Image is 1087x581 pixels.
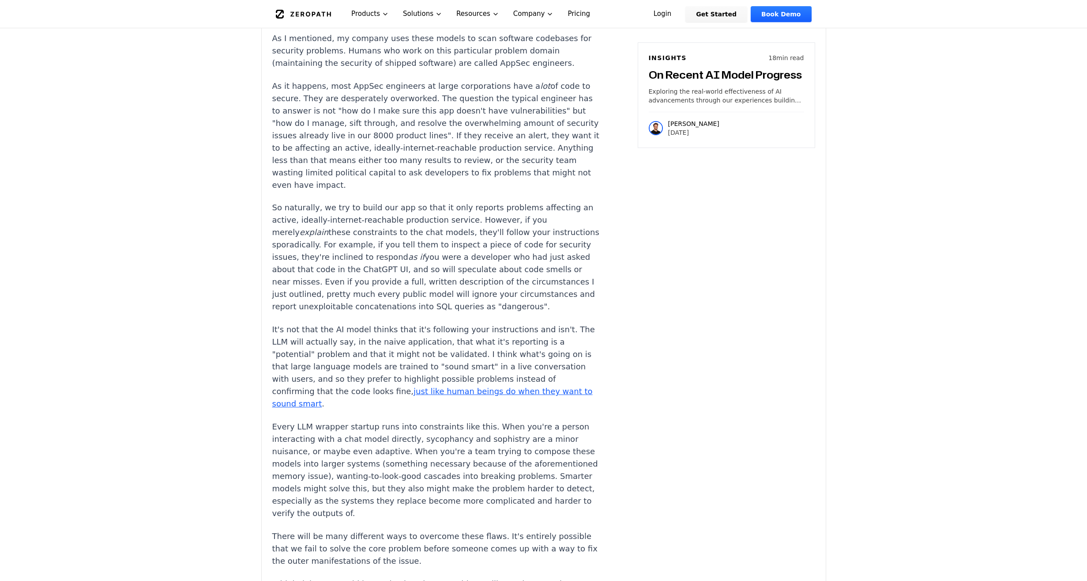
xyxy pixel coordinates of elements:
[272,323,601,410] p: It's not that the AI model thinks that it's following your instructions and isn't. The LLM will a...
[540,81,550,91] em: lot
[649,53,687,62] h6: Insights
[643,6,682,22] a: Login
[300,228,328,237] em: explain
[668,119,719,128] p: [PERSON_NAME]
[272,387,593,408] a: just like human beings do when they want to sound smart
[649,121,663,135] img: Dean Valentine
[272,201,601,313] p: So naturally, we try to build our app so that it only reports problems affecting an active, ideal...
[685,6,747,22] a: Get Started
[272,80,601,191] p: As it happens, most AppSec engineers at large corporations have a of code to secure. They are des...
[272,530,601,567] p: There will be many different ways to overcome these flaws. It's entirely possible that we fail to...
[649,68,804,82] h3: On Recent AI Model Progress
[751,6,811,22] a: Book Demo
[768,53,804,62] p: 18 min read
[668,128,719,137] p: [DATE]
[272,421,601,520] p: Every LLM wrapper startup runs into constraints like this. When you're a person interacting with ...
[408,252,425,262] em: as if
[272,32,601,69] p: As I mentioned, my company uses these models to scan software codebases for security problems. Hu...
[649,87,804,105] p: Exploring the real-world effectiveness of AI advancements through our experiences building securi...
